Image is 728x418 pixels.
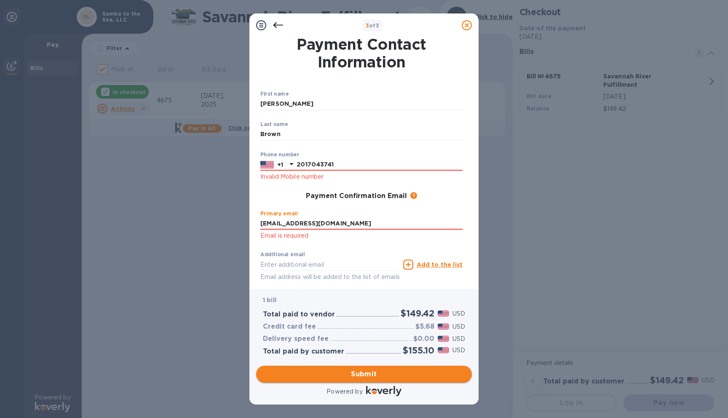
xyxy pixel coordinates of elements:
img: US [260,160,274,169]
h2: $155.10 [403,345,434,356]
img: USD [438,324,449,330]
input: Enter your last name [260,128,463,141]
p: Invalid Mobile number [260,172,463,182]
img: USD [438,336,449,342]
h1: Payment Contact Information [260,35,463,71]
p: Powered by [327,387,362,396]
label: Primary email [260,211,298,216]
p: +1 [277,161,283,169]
p: USD [452,322,465,331]
label: Last name [260,122,288,127]
b: of 3 [366,22,380,29]
h3: $5.68 [415,323,434,331]
h3: Total paid to vendor [263,311,335,319]
u: Add to the list [417,261,463,268]
p: USD [452,309,465,318]
span: Submit [263,369,465,379]
p: Email address will be added to the list of emails [260,272,400,282]
img: Logo [366,386,401,396]
label: Additional email [260,252,305,257]
h3: Total paid by customer [263,348,344,356]
h3: Payment Confirmation Email [306,192,407,200]
input: Enter your first name [260,98,463,110]
label: Phone number [260,152,299,157]
p: Email is required [260,231,463,241]
h3: Delivery speed fee [263,335,329,343]
img: USD [438,347,449,353]
h3: $0.00 [413,335,434,343]
h3: Credit card fee [263,323,316,331]
input: Enter your primary email [260,217,463,230]
h2: $149.42 [401,308,434,319]
button: Submit [256,366,472,383]
label: First name [260,92,289,97]
b: 1 bill [263,297,276,303]
img: USD [438,311,449,316]
span: 3 [366,22,369,29]
input: Enter additional email [260,258,400,271]
p: USD [452,346,465,355]
p: USD [452,335,465,343]
input: Enter your phone number [297,158,463,171]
